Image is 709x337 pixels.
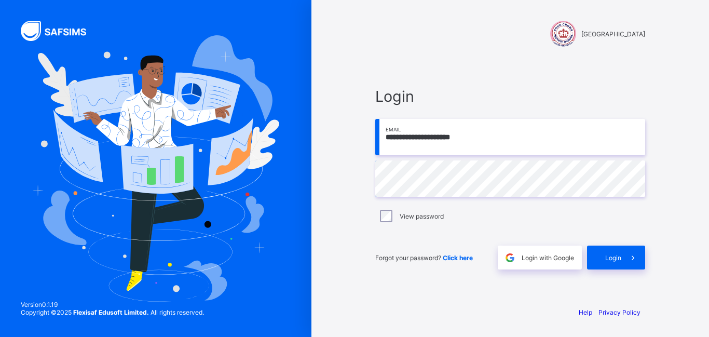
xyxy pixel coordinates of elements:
a: Click here [443,254,473,262]
img: google.396cfc9801f0270233282035f929180a.svg [504,252,516,264]
span: Version 0.1.19 [21,301,204,308]
span: Login with Google [522,254,574,262]
label: View password [400,212,444,220]
a: Help [579,308,592,316]
a: Privacy Policy [598,308,640,316]
span: Login [375,87,645,105]
span: Forgot your password? [375,254,473,262]
span: Login [605,254,621,262]
span: Copyright © 2025 All rights reserved. [21,308,204,316]
span: [GEOGRAPHIC_DATA] [581,30,645,38]
img: Hero Image [32,35,279,301]
img: SAFSIMS Logo [21,21,99,41]
strong: Flexisaf Edusoft Limited. [73,308,149,316]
